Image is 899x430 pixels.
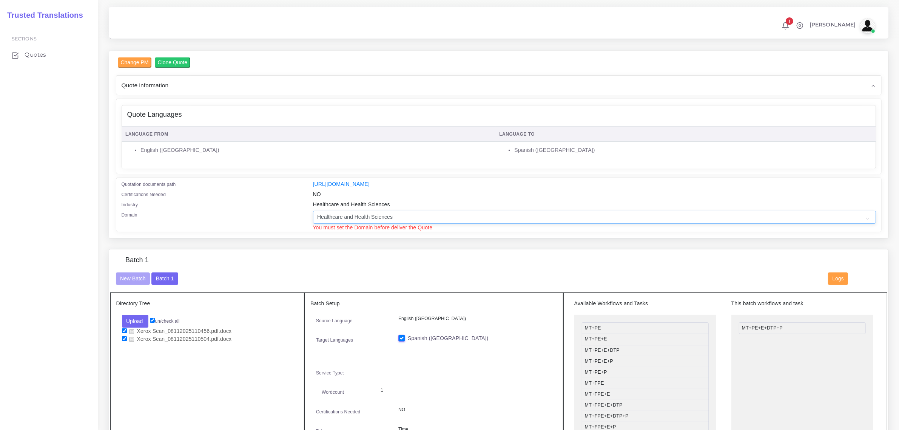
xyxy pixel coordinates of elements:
label: Target Languages [316,337,353,343]
label: Spanish ([GEOGRAPHIC_DATA]) [408,334,488,342]
a: [PERSON_NAME]avatar [806,18,878,33]
span: Sections [12,36,37,42]
li: MT+FPE [582,378,709,389]
li: MT+FPE+E [582,389,709,400]
button: Upload [122,315,149,328]
p: 1 [381,387,546,394]
span: Logs [833,275,844,282]
button: New Batch [116,272,150,285]
h5: Batch Setup [310,300,557,307]
label: Service Type: [316,370,344,376]
th: Language To [495,127,876,142]
label: Source Language [316,317,353,324]
h4: Batch 1 [125,256,149,264]
a: Xerox Scan_08112025110456.pdf.docx [127,328,234,335]
li: MT+PE+E+P [582,356,709,367]
label: un/check all [150,318,179,325]
li: MT+PE+P [582,367,709,378]
div: Quote information [116,76,881,95]
span: Quotes [25,51,46,59]
label: Wordcount [322,389,344,396]
li: MT+FPE+E+DTP [582,400,709,411]
h5: Directory Tree [116,300,299,307]
span: You must set the Domain before deliver the Quote [313,224,433,230]
a: Quotes [6,47,93,63]
input: Change PM [118,57,152,68]
a: Batch 1 [151,275,178,281]
p: English ([GEOGRAPHIC_DATA]) [398,315,552,323]
span: Quote information [122,81,169,90]
a: [URL][DOMAIN_NAME] [313,181,370,187]
label: Certifications Needed [316,408,361,415]
li: MT+PE+E [582,334,709,345]
label: Domain [122,212,137,218]
img: avatar [860,18,875,33]
button: Batch 1 [151,272,178,285]
li: MT+PE+E+DTP+P [739,322,866,334]
a: 1 [779,22,792,30]
div: Healthcare and Health Sciences [307,201,882,211]
a: Xerox Scan_08112025110504.pdf.docx [127,336,234,343]
li: MT+PE [582,322,709,334]
h2: Trusted Translations [2,11,83,20]
h5: Available Workflows and Tasks [574,300,716,307]
button: Logs [828,272,848,285]
span: 1 [786,17,793,25]
input: un/check all [150,318,155,323]
li: MT+PE+E+DTP [582,345,709,356]
th: Language From [122,127,495,142]
p: NO [398,406,552,414]
h5: This batch workflows and task [731,300,873,307]
h4: Quote Languages [127,111,182,119]
li: MT+FPE+E+DTP+P [582,411,709,422]
label: Industry [122,201,138,208]
label: Quotation documents path [122,181,176,188]
input: Clone Quote [155,57,191,68]
a: Trusted Translations [2,9,83,22]
label: Certifications Needed [122,191,166,198]
li: Spanish ([GEOGRAPHIC_DATA]) [514,146,872,154]
div: NO [307,190,882,201]
a: New Batch [116,275,150,281]
li: English ([GEOGRAPHIC_DATA]) [140,146,491,154]
span: [PERSON_NAME] [810,22,856,27]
